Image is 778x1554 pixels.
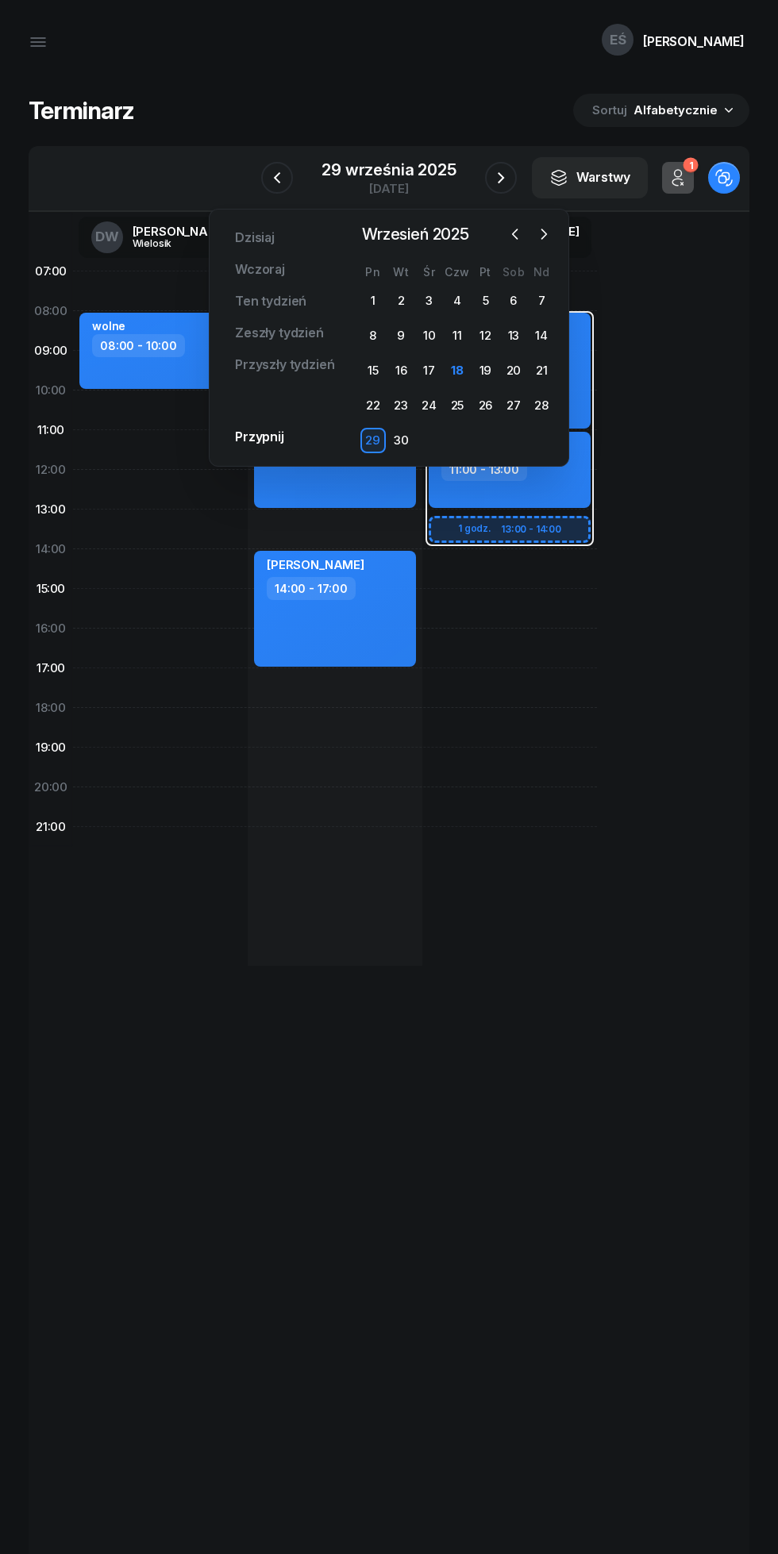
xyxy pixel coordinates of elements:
[267,577,356,600] div: 14:00 - 17:00
[501,358,526,383] div: 20
[222,349,347,381] a: Przyszły tydzień
[472,288,498,313] div: 5
[29,410,73,450] div: 11:00
[95,230,119,244] span: DW
[528,265,556,279] div: Nd
[29,96,134,125] h1: Terminarz
[445,358,470,383] div: 18
[29,609,73,648] div: 16:00
[472,265,499,279] div: Pt
[388,323,414,348] div: 9
[388,393,414,418] div: 23
[29,529,73,569] div: 14:00
[79,217,243,258] a: DW[PERSON_NAME]Wielosik
[222,421,297,453] a: Przypnij
[388,358,414,383] div: 16
[29,688,73,728] div: 18:00
[529,393,554,418] div: 28
[322,183,456,194] div: [DATE]
[222,286,319,317] a: Ten tydzień
[360,288,386,313] div: 1
[356,221,476,247] span: Wrzesień 2025
[573,94,749,127] button: Sortuj Alfabetycznie
[222,222,287,254] a: Dzisiaj
[92,334,185,357] div: 08:00 - 10:00
[501,323,526,348] div: 13
[388,428,414,453] div: 30
[417,358,442,383] div: 17
[29,291,73,331] div: 08:00
[29,371,73,410] div: 10:00
[322,162,456,178] div: 29 września 2025
[360,428,386,453] div: 29
[445,288,470,313] div: 4
[29,648,73,688] div: 17:00
[29,569,73,609] div: 15:00
[29,252,73,291] div: 07:00
[267,557,364,572] span: [PERSON_NAME]
[360,393,386,418] div: 22
[443,265,471,279] div: Czw
[222,317,337,349] a: Zeszły tydzień
[441,458,527,481] div: 11:00 - 13:00
[683,158,698,173] div: 1
[472,323,498,348] div: 12
[634,102,718,117] span: Alfabetycznie
[29,331,73,371] div: 09:00
[360,323,386,348] div: 8
[133,225,230,237] div: [PERSON_NAME]
[417,393,442,418] div: 24
[445,393,470,418] div: 25
[133,238,209,248] div: Wielosik
[662,162,694,194] button: 1
[532,157,648,198] button: Warstwy
[472,358,498,383] div: 19
[388,288,414,313] div: 2
[29,490,73,529] div: 13:00
[529,323,554,348] div: 14
[501,393,526,418] div: 27
[29,450,73,490] div: 12:00
[387,265,414,279] div: Wt
[643,35,745,48] div: [PERSON_NAME]
[417,323,442,348] div: 10
[445,323,470,348] div: 11
[472,393,498,418] div: 26
[549,167,630,188] div: Warstwy
[610,33,626,47] span: EŚ
[222,254,298,286] a: Wczoraj
[29,728,73,767] div: 19:00
[592,100,630,121] span: Sortuj
[415,265,443,279] div: Śr
[359,265,387,279] div: Pn
[417,288,442,313] div: 3
[29,807,73,847] div: 21:00
[529,358,554,383] div: 21
[529,288,554,313] div: 7
[29,767,73,807] div: 20:00
[499,265,527,279] div: Sob
[92,319,125,333] div: wolne
[360,358,386,383] div: 15
[501,288,526,313] div: 6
